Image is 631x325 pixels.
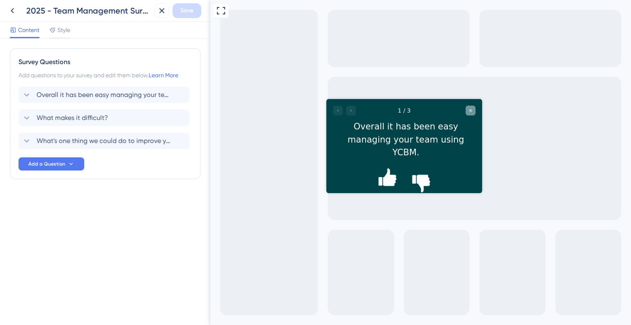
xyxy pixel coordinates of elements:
a: Learn More [149,72,178,78]
iframe: UserGuiding Survey [116,99,272,193]
button: Save [173,3,201,18]
svg: Rate thumbs up [50,67,72,96]
span: What's one thing we could do to improve your experience? [37,136,172,146]
span: Content [18,25,39,35]
div: Add questions to your survey and edit them below. [18,70,192,80]
span: Add a Question [28,161,65,167]
span: Style [58,25,70,35]
div: Survey Questions [18,57,192,67]
div: 2025 - Team Management Survey [26,5,151,16]
span: Overall it has been easy managing your team using YCBM. [37,90,172,100]
span: What makes it difficult? [37,113,108,123]
span: Save [180,6,193,16]
svg: Rate thumbs down [84,67,106,96]
button: Add a Question [18,157,84,171]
